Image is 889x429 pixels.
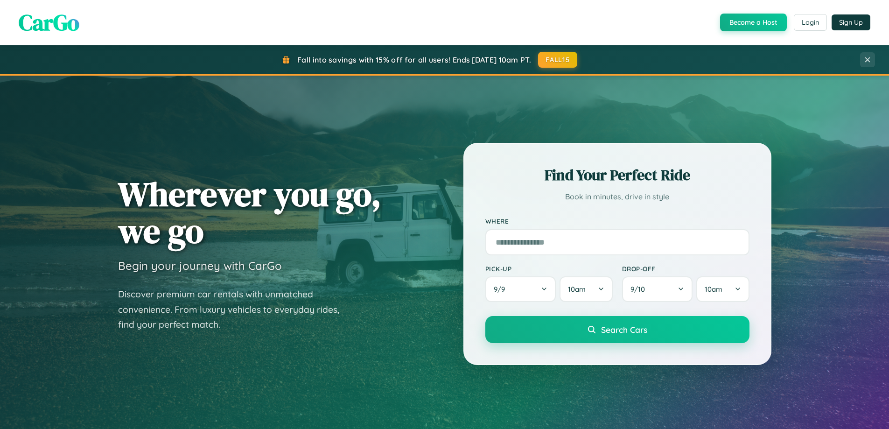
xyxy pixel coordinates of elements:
[485,316,749,343] button: Search Cars
[118,259,282,273] h3: Begin your journey with CarGo
[485,190,749,204] p: Book in minutes, drive in style
[560,276,612,302] button: 10am
[832,14,870,30] button: Sign Up
[568,285,586,294] span: 10am
[705,285,722,294] span: 10am
[118,176,381,249] h1: Wherever you go, we go
[720,14,787,31] button: Become a Host
[622,265,749,273] label: Drop-off
[19,7,79,38] span: CarGo
[297,55,531,64] span: Fall into savings with 15% off for all users! Ends [DATE] 10am PT.
[118,287,351,332] p: Discover premium car rentals with unmatched convenience. From luxury vehicles to everyday rides, ...
[601,324,647,335] span: Search Cars
[538,52,577,68] button: FALL15
[485,265,613,273] label: Pick-up
[696,276,749,302] button: 10am
[485,165,749,185] h2: Find Your Perfect Ride
[794,14,827,31] button: Login
[485,276,556,302] button: 9/9
[494,285,510,294] span: 9 / 9
[622,276,693,302] button: 9/10
[630,285,650,294] span: 9 / 10
[485,218,749,225] label: Where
